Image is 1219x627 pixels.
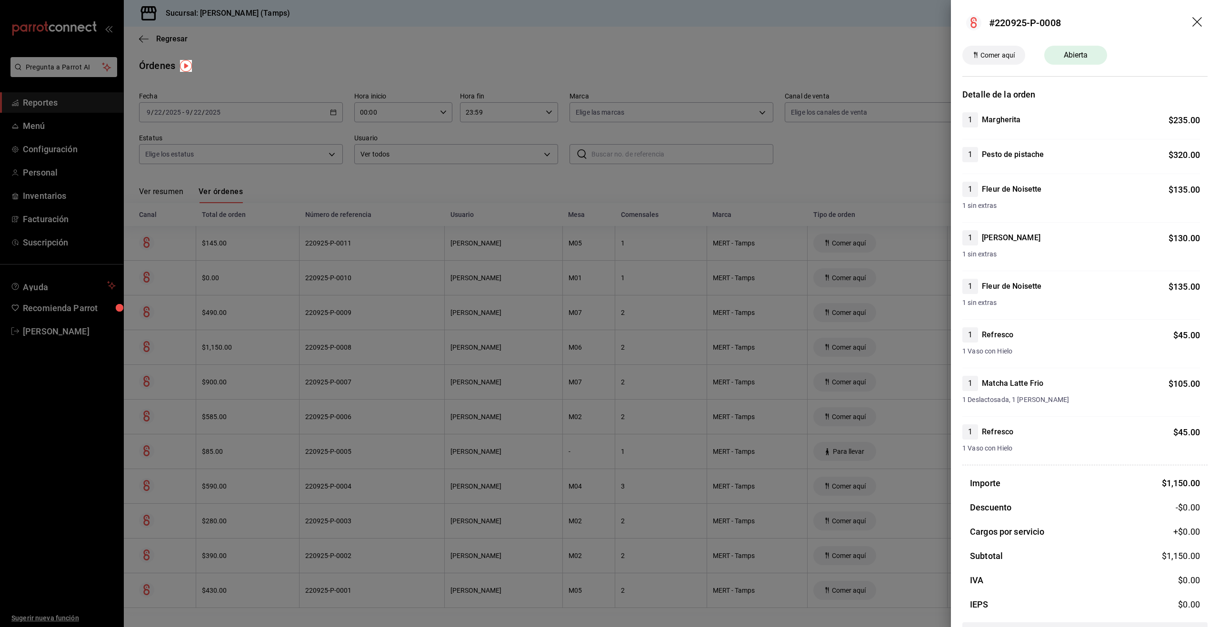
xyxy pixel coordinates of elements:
[1058,49,1094,61] span: Abierta
[970,477,1000,490] h3: Importe
[989,16,1061,30] div: #220925-P-0008
[1178,575,1200,585] span: $ 0.00
[962,346,1200,356] span: 1 Vaso con Hielo
[962,329,978,341] span: 1
[1169,282,1200,292] span: $ 135.00
[982,378,1043,389] h4: Matcha Latte Frio
[962,88,1208,101] h3: Detalle de la orden
[970,598,989,611] h3: IEPS
[982,281,1041,292] h4: Fleur de Noisette
[962,378,978,389] span: 1
[982,232,1040,244] h4: [PERSON_NAME]
[1192,17,1204,29] button: drag
[962,114,978,126] span: 1
[982,329,1013,341] h4: Refresco
[970,549,1003,562] h3: Subtotal
[970,501,1011,514] h3: Descuento
[962,201,1200,211] span: 1 sin extras
[1173,525,1200,538] span: +$ 0.00
[962,149,978,160] span: 1
[962,443,1200,453] span: 1 Vaso con Hielo
[962,249,1200,259] span: 1 sin extras
[1173,330,1200,340] span: $ 45.00
[1178,599,1200,609] span: $ 0.00
[1162,478,1200,488] span: $ 1,150.00
[962,184,978,195] span: 1
[1169,115,1200,125] span: $ 235.00
[1173,427,1200,437] span: $ 45.00
[982,184,1041,195] h4: Fleur de Noisette
[962,298,1200,308] span: 1 sin extras
[1169,185,1200,195] span: $ 135.00
[1162,551,1200,561] span: $ 1,150.00
[1169,233,1200,243] span: $ 130.00
[1169,379,1200,389] span: $ 105.00
[962,426,978,438] span: 1
[982,426,1013,438] h4: Refresco
[970,525,1045,538] h3: Cargos por servicio
[982,114,1020,126] h4: Margherita
[1169,150,1200,160] span: $ 320.00
[180,60,192,72] img: Tooltip marker
[962,395,1200,405] span: 1 Deslactosada, 1 [PERSON_NAME]
[1176,501,1200,514] span: -$0.00
[982,149,1044,160] h4: Pesto de pistache
[962,281,978,292] span: 1
[977,50,1019,60] span: Comer aquí
[970,574,983,587] h3: IVA
[962,232,978,244] span: 1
